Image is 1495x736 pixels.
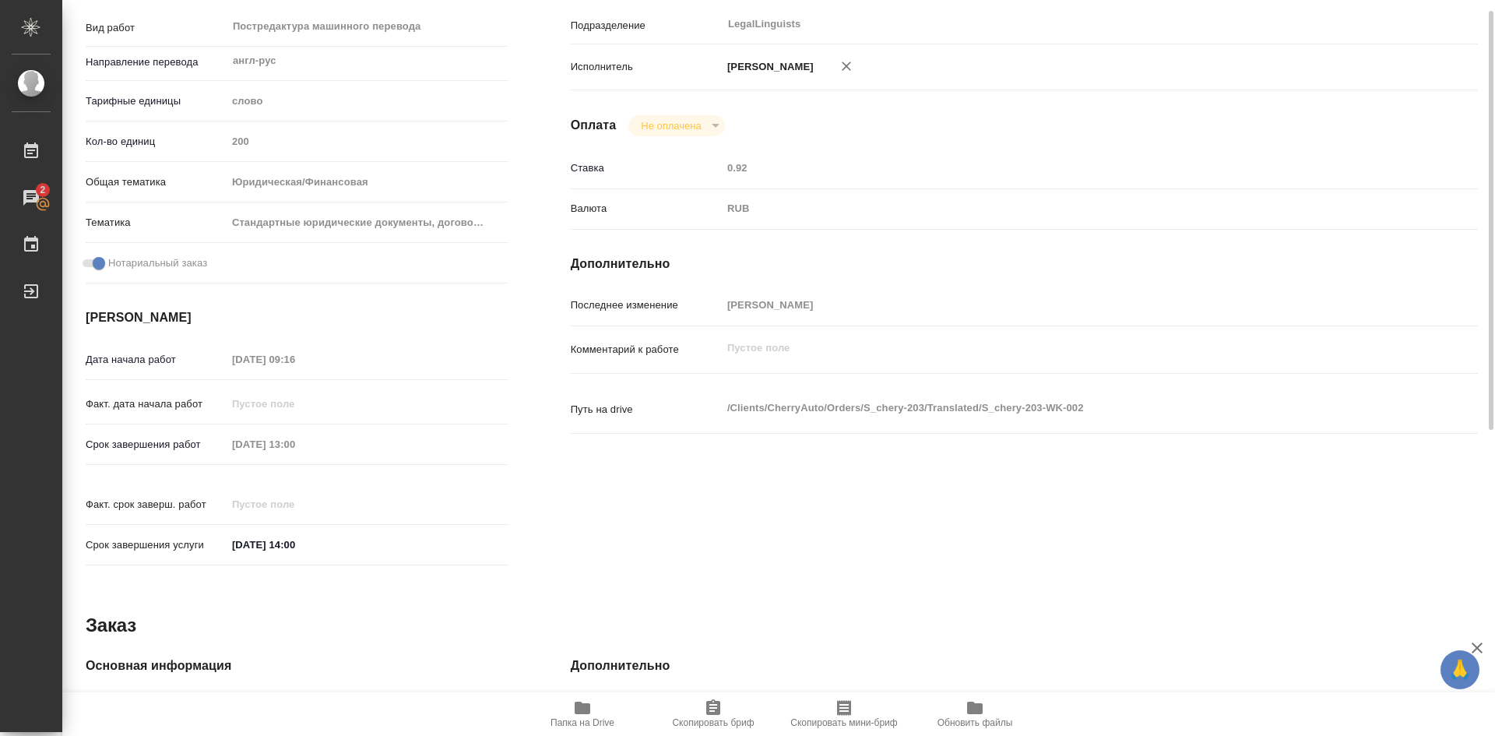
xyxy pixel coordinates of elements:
h2: Заказ [86,613,136,638]
span: 2 [30,182,55,198]
div: слово [227,88,508,114]
p: Путь на drive [571,402,722,417]
span: Обновить файлы [937,717,1013,728]
span: Скопировать мини-бриф [790,717,897,728]
button: Не оплачена [636,119,705,132]
p: Факт. срок заверш. работ [86,497,227,512]
p: Дата начала работ [86,352,227,368]
p: Тарифные единицы [86,93,227,109]
input: Пустое поле [227,493,363,516]
h4: Дополнительно [571,255,1478,273]
button: Обновить файлы [909,692,1040,736]
p: Вид работ [86,20,227,36]
button: 🙏 [1440,650,1479,689]
p: [PERSON_NAME] [722,59,814,75]
a: 2 [4,178,58,217]
p: Факт. дата начала работ [86,396,227,412]
p: Тематика [86,215,227,231]
textarea: /Clients/CherryAuto/Orders/S_chery-203/Translated/S_chery-203-WK-002 [722,395,1402,421]
p: Общая тематика [86,174,227,190]
h4: Оплата [571,116,617,135]
button: Удалить исполнителя [829,49,864,83]
p: Ставка [571,160,722,176]
input: Пустое поле [227,348,363,371]
span: Нотариальный заказ [108,255,207,271]
button: Скопировать бриф [648,692,779,736]
p: Кол-во единиц [86,134,227,150]
div: Юридическая/Финансовая [227,169,508,195]
input: Пустое поле [227,433,363,456]
p: Последнее изменение [571,298,722,313]
button: Скопировать мини-бриф [779,692,909,736]
h4: Дополнительно [571,657,1478,675]
p: Срок завершения услуги [86,537,227,553]
input: Пустое поле [722,294,1402,316]
span: 🙏 [1447,653,1473,686]
p: Исполнитель [571,59,722,75]
input: Пустое поле [722,157,1402,179]
h4: Основная информация [86,657,508,675]
div: RUB [722,195,1402,222]
p: Направление перевода [86,55,227,70]
span: Папка на Drive [551,717,614,728]
h4: [PERSON_NAME] [86,308,508,327]
p: Валюта [571,201,722,217]
input: Пустое поле [227,130,508,153]
div: Не оплачена [628,115,724,136]
p: Комментарий к работе [571,342,722,357]
input: Пустое поле [227,393,363,415]
button: Папка на Drive [517,692,648,736]
p: Срок завершения работ [86,437,227,453]
span: Скопировать бриф [672,717,754,728]
p: Подразделение [571,18,722,33]
div: Стандартные юридические документы, договоры, уставы [227,210,508,236]
input: ✎ Введи что-нибудь [227,534,363,556]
